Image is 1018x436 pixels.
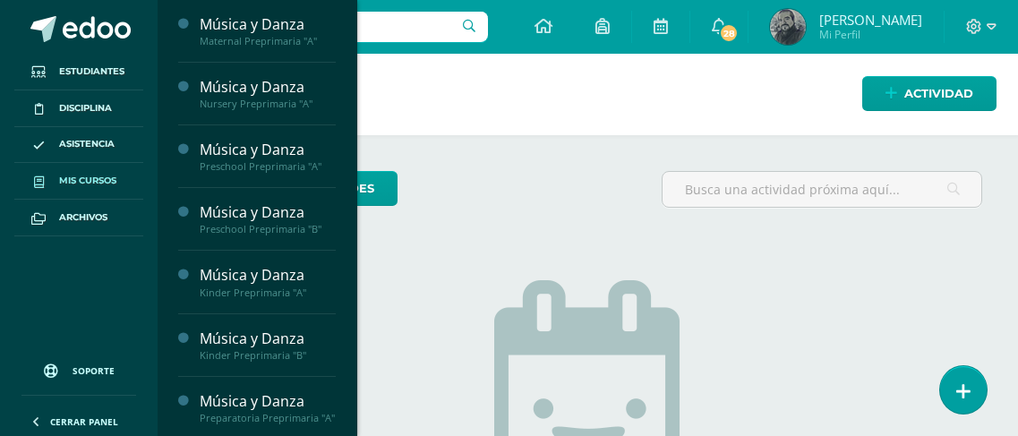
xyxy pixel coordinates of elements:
div: Kinder Preprimaria "A" [200,286,336,299]
div: Maternal Preprimaria "A" [200,35,336,47]
span: Actividad [904,77,973,110]
a: Asistencia [14,127,143,164]
div: Kinder Preprimaria "B" [200,349,336,362]
a: Música y DanzaKinder Preprimaria "B" [200,329,336,362]
div: Música y Danza [200,202,336,223]
a: Actividad [862,76,997,111]
div: Música y Danza [200,140,336,160]
div: Preschool Preprimaria "B" [200,223,336,235]
span: Disciplina [59,101,112,115]
span: Cerrar panel [50,415,118,428]
a: Archivos [14,200,143,236]
span: Mi Perfil [819,27,922,42]
div: Preparatoria Preprimaria "A" [200,412,336,424]
a: Música y DanzaKinder Preprimaria "A" [200,265,336,298]
span: Archivos [59,210,107,225]
div: Música y Danza [200,14,336,35]
a: Música y DanzaNursery Preprimaria "A" [200,77,336,110]
a: Música y DanzaPreschool Preprimaria "A" [200,140,336,173]
a: Música y DanzaPreparatoria Preprimaria "A" [200,391,336,424]
span: 28 [719,23,739,43]
span: Estudiantes [59,64,124,79]
a: Música y DanzaMaternal Preprimaria "A" [200,14,336,47]
span: Mis cursos [59,174,116,188]
input: Busca una actividad próxima aquí... [663,172,981,207]
span: [PERSON_NAME] [819,11,922,29]
img: 2c0bbd3db486c019a4206c04b1654fb0.png [770,9,806,45]
div: Preschool Preprimaria "A" [200,160,336,173]
span: Asistencia [59,137,115,151]
div: Música y Danza [200,77,336,98]
a: Soporte [21,346,136,390]
div: Música y Danza [200,391,336,412]
h1: Actividades [179,54,997,135]
div: Música y Danza [200,265,336,286]
a: Disciplina [14,90,143,127]
a: Mis cursos [14,163,143,200]
a: Música y DanzaPreschool Preprimaria "B" [200,202,336,235]
span: Soporte [73,364,115,377]
div: Música y Danza [200,329,336,349]
a: Estudiantes [14,54,143,90]
div: Nursery Preprimaria "A" [200,98,336,110]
